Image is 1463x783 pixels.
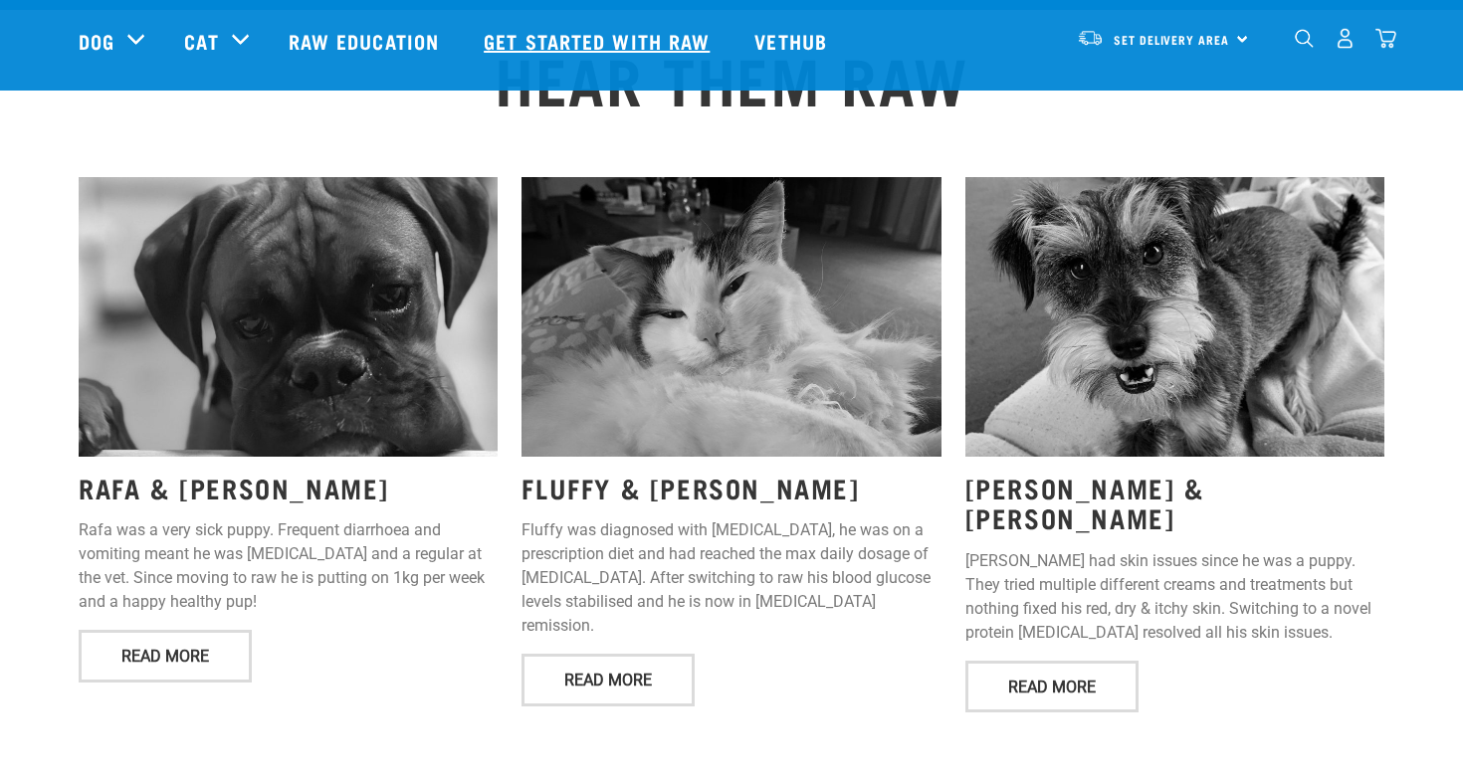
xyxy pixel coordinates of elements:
[522,177,940,457] img: RAW STORIES 1 1
[965,549,1384,645] p: [PERSON_NAME] had skin issues since he was a puppy. They tried multiple different creams and trea...
[184,26,218,56] a: Cat
[1114,37,1229,44] span: Set Delivery Area
[1295,29,1314,48] img: home-icon-1@2x.png
[1375,28,1396,49] img: home-icon@2x.png
[522,473,940,503] h3: FLUFFY & [PERSON_NAME]
[79,518,498,614] p: Rafa was a very sick puppy. Frequent diarrhoea and vomiting meant he was [MEDICAL_DATA] and a reg...
[79,473,498,503] h3: RAFA & [PERSON_NAME]
[522,518,940,638] p: Fluffy was diagnosed with [MEDICAL_DATA], he was on a prescription diet and had reached the max d...
[1077,29,1104,47] img: van-moving.png
[965,177,1384,457] img: 269881260 444582443780960 8214543412923568303 n 1 1
[522,654,695,705] a: Read More
[79,630,252,682] a: Read More
[965,661,1139,712] a: Read More
[1335,28,1356,49] img: user.png
[269,1,464,81] a: Raw Education
[79,177,498,457] img: RAW STORIES 18 1
[464,1,734,81] a: Get started with Raw
[965,473,1384,533] h3: [PERSON_NAME] & [PERSON_NAME]
[79,26,114,56] a: Dog
[734,1,852,81] a: Vethub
